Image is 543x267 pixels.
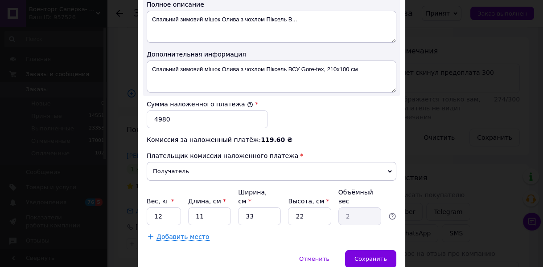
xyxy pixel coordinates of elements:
[147,61,396,93] textarea: Спальний зимовий мішок Олива з чохлом Піксель ВСУ Gore-tex, 210x100 см
[147,101,253,108] label: Сумма наложенного платежа
[147,135,396,144] div: Комиссия за наложенный платёж:
[299,255,329,262] span: Отменить
[156,233,210,241] span: Добавить место
[261,136,292,143] span: 119.60 ₴
[238,189,267,205] label: Ширина, см
[147,198,174,205] label: Вес, кг
[288,198,329,205] label: Высота, см
[147,50,396,59] div: Дополнительная информация
[188,198,226,205] label: Длина, см
[147,152,298,159] span: Плательщик комиссии наложенного платежа
[354,255,387,262] span: Сохранить
[338,188,381,206] div: Объёмный вес
[147,162,396,181] span: Получатель
[147,11,396,43] textarea: Спальний зимовий мішок Олива з чохлом Піксель В...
